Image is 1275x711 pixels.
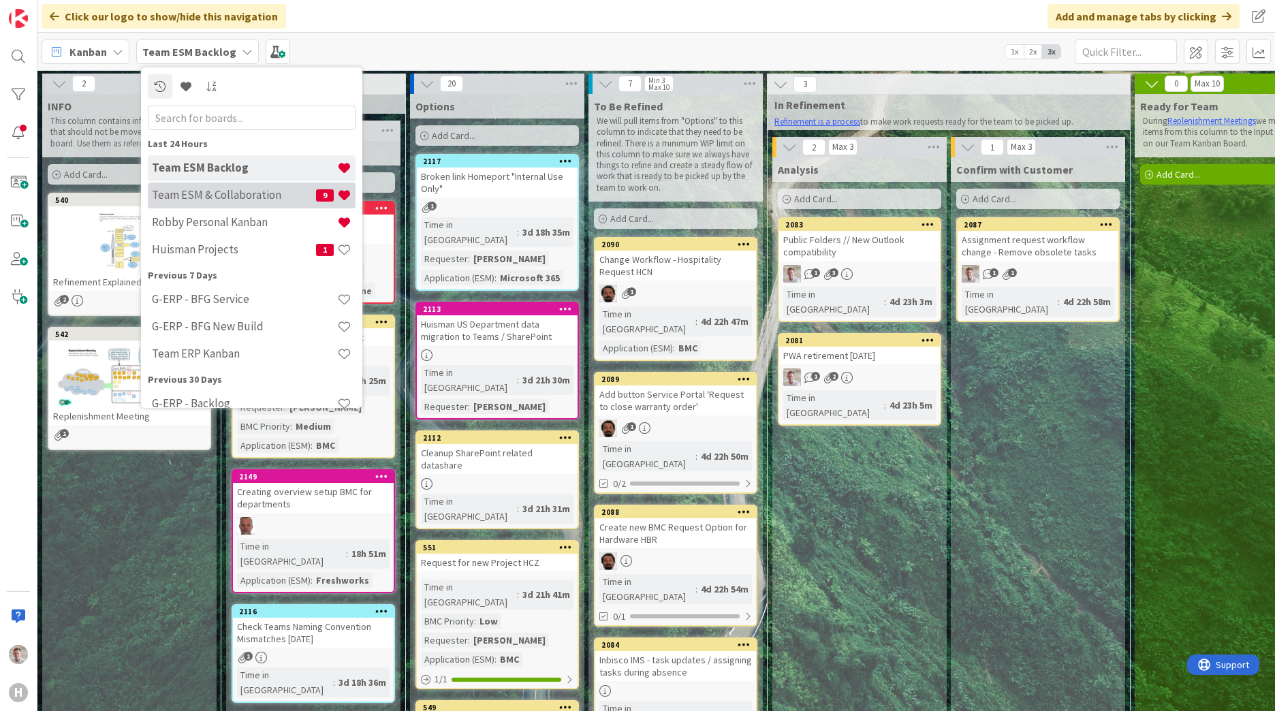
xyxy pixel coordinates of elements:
div: Max 3 [832,144,853,151]
div: Application (ESM) [421,270,494,285]
span: 20 [440,76,463,92]
img: Rd [962,265,979,283]
div: Time in [GEOGRAPHIC_DATA] [237,539,346,569]
div: Check Teams Naming Convention Mismatches [DATE] [233,618,394,648]
div: AC [595,285,756,302]
div: 540 [55,195,210,205]
div: Time in [GEOGRAPHIC_DATA] [962,287,1058,317]
span: : [311,573,313,588]
div: 2088 [595,506,756,518]
div: Freshworks [313,573,373,588]
div: 18h 51m [348,546,390,561]
div: 2149 [233,471,394,483]
div: Refinement Explained [49,273,210,291]
h4: Team ESM & Collaboration [152,188,316,202]
span: To Be Refined [594,99,663,113]
span: Analysis [778,163,819,176]
div: Broken link Homeport "Internal Use Only" [417,168,578,197]
div: 2083Public Folders // New Outlook compatibility [779,219,940,261]
div: 2113 [423,304,578,314]
div: 2083 [785,220,940,230]
div: 4d 23h 3m [886,294,936,309]
div: 2090Change Workflow - Hospitality Request HCN [595,238,756,281]
div: Huisman US Department data migration to Teams / SharePoint [417,315,578,345]
div: Max 10 [1195,80,1220,87]
span: 2 [60,295,69,304]
div: Replenishment Meeting [49,407,210,425]
div: Time in [GEOGRAPHIC_DATA] [421,494,517,524]
div: Requester [421,251,468,266]
span: 7 [618,76,642,92]
p: This column contains information cards that should not be moved across the board. Use them as ref... [50,116,208,149]
div: 2084Inbisco IMS - task updates / assigning tasks during absence [595,639,756,681]
span: Add Card... [432,129,475,142]
div: Change Workflow - Hospitality Request HCN [595,251,756,281]
a: Replenishment Meetings [1167,115,1256,127]
span: : [1058,294,1060,309]
span: Kanban [69,44,107,60]
div: 2116 [239,607,394,616]
span: Add Card... [794,193,838,205]
div: BMC [497,652,522,667]
div: 2081 [779,334,940,347]
span: 1 [316,244,334,256]
div: Create new BMC Request Option for Hardware HBR [595,518,756,548]
div: Application (ESM) [237,438,311,453]
span: : [884,294,886,309]
div: 3d 21h 41m [519,587,573,602]
span: : [517,587,519,602]
div: 2081 [785,336,940,345]
div: Rd [779,368,940,386]
span: Ready for Team [1140,99,1218,113]
div: 2113 [417,303,578,315]
div: 17h 25m [348,373,390,388]
div: 3d 21h 30m [519,373,573,388]
span: INFO [48,99,72,113]
img: HB [237,517,255,535]
div: 1/1 [417,671,578,688]
div: Application (ESM) [421,652,494,667]
div: 2084 [601,640,756,650]
div: 2087 [964,220,1118,230]
span: 1 [1008,268,1017,277]
span: : [290,419,292,434]
div: 2088Create new BMC Request Option for Hardware HBR [595,506,756,548]
span: : [333,675,335,690]
div: 2116 [233,605,394,618]
span: 9 [316,189,334,202]
h4: G-ERP - Backlog [152,396,337,410]
span: 1 / 1 [435,672,447,686]
div: Microsoft 365 [497,270,563,285]
div: Time in [GEOGRAPHIC_DATA] [421,217,517,247]
img: Rd [783,265,801,283]
div: BMC [313,438,339,453]
div: 4d 22h 50m [697,449,752,464]
span: 0/2 [613,477,626,491]
span: : [311,438,313,453]
span: : [468,399,470,414]
div: 2149 [239,472,394,481]
div: 540Refinement Explained [49,194,210,291]
span: 0/1 [613,610,626,624]
span: 1 [627,287,636,296]
span: : [468,251,470,266]
div: 2112 [423,433,578,443]
div: Click our logo to show/hide this navigation [42,4,286,29]
div: BMC Priority [237,419,290,434]
img: AC [599,285,617,302]
div: Time in [GEOGRAPHIC_DATA] [783,287,884,317]
div: 2090 [601,240,756,249]
span: : [517,225,519,240]
div: Public Folders // New Outlook compatibility [779,231,940,261]
div: 551 [423,543,578,552]
div: Requester [421,399,468,414]
div: 3d 18h 35m [519,225,573,240]
div: Previous 7 Days [148,268,356,283]
div: PWA retirement [DATE] [779,347,940,364]
span: : [517,373,519,388]
div: Previous 30 Days [148,373,356,387]
h4: G-ERP - BFG Service [152,292,337,306]
span: : [517,501,519,516]
div: 2112Cleanup SharePoint related datashare [417,432,578,474]
div: Time in [GEOGRAPHIC_DATA] [421,365,517,395]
